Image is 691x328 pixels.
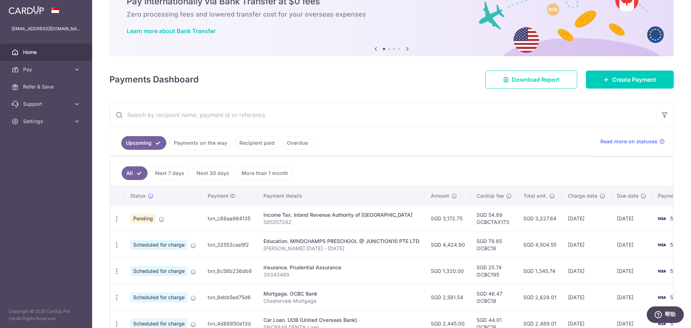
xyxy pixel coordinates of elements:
div: Income Tax. Inland Revenue Authority of [GEOGRAPHIC_DATA] [263,211,419,219]
a: Payments on the way [169,136,232,150]
td: txn_c88aa964135 [202,205,258,232]
td: txn_32553cae5f2 [202,232,258,258]
span: Read more on statuses [600,138,658,145]
td: SGD 4,504.55 [518,232,562,258]
td: [DATE] [562,284,611,310]
td: [DATE] [611,284,652,310]
span: Home [23,49,71,56]
div: Mortgage. OCBC Bank [263,290,419,297]
td: SGD 2,581.54 [425,284,471,310]
a: More than 1 month [237,166,293,180]
a: Overdue [282,136,313,150]
input: Search by recipient name, payment id or reference [110,103,656,126]
a: Read more on statuses [600,138,665,145]
span: Support [23,100,71,108]
span: Settings [23,118,71,125]
span: Create Payment [612,75,656,84]
td: SGD 4,424.90 [425,232,471,258]
a: Create Payment [586,71,674,89]
span: Pay [23,66,71,73]
span: Charge date [568,192,597,199]
td: SGD 3,227.64 [518,205,562,232]
td: [DATE] [562,205,611,232]
img: CardUp [9,6,44,14]
td: SGD 79.65 OCBC18 [471,232,518,258]
div: Car Loan. UOB (United Overseas Bank) [263,316,419,324]
th: Payment details [258,187,425,205]
td: SGD 46.47 OCBC18 [471,284,518,310]
span: Download Report [512,75,560,84]
span: 5093 [670,215,683,221]
span: CardUp fee [477,192,504,199]
a: Download Report [485,71,577,89]
td: SGD 25.74 OCBC195 [471,258,518,284]
span: 5093 [670,294,683,300]
span: Scheduled for charge [130,292,188,302]
td: SGD 3,172.75 [425,205,471,232]
span: Due date [617,192,638,199]
span: Status [130,192,146,199]
span: Scheduled for charge [130,266,188,276]
img: Bank Card [654,241,669,249]
td: SGD 54.89 OCBCTAX173 [471,205,518,232]
img: Bank Card [654,267,669,275]
a: Next 30 days [192,166,234,180]
span: Refer & Save [23,83,71,90]
span: Amount [431,192,449,199]
a: Upcoming [121,136,166,150]
span: 5093 [670,268,683,274]
div: Insurance. Prudential Assurance [263,264,419,271]
h6: Zero processing fees and lowered transfer cost for your overseas expenses [127,10,656,19]
span: Total amt. [523,192,547,199]
div: Education. MINDCHAMPS PRESCHOOL @ JUNCTION10 PTE LTD [263,238,419,245]
td: [DATE] [562,258,611,284]
p: S8535728Z [263,219,419,226]
td: SGD 2,628.01 [518,284,562,310]
td: txn_6c58b236db8 [202,258,258,284]
p: 30343469 [263,271,419,278]
span: Pending [130,214,156,224]
img: Bank Card [654,293,669,302]
td: [DATE] [611,258,652,284]
td: [DATE] [562,232,611,258]
td: SGD 1,345.74 [518,258,562,284]
span: 5093 [670,242,683,248]
td: [DATE] [611,232,652,258]
a: All [122,166,148,180]
td: [DATE] [611,205,652,232]
p: [PERSON_NAME] [DATE] - [DATE] [263,245,419,252]
p: Chestervale Mortgage [263,297,419,305]
span: Scheduled for charge [130,240,188,250]
p: [EMAIL_ADDRESS][DOMAIN_NAME] [12,25,81,32]
th: Payment ID [202,187,258,205]
h4: Payments Dashboard [109,73,199,86]
iframe: 打开一个小组件，您可以在其中找到更多信息 [646,306,684,324]
a: Next 7 days [150,166,189,180]
td: SGD 1,320.00 [425,258,471,284]
a: Learn more about Bank Transfer [127,27,216,35]
td: txn_8ebb5ed75d6 [202,284,258,310]
img: Bank Card [654,214,669,223]
a: Recipient paid [235,136,279,150]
